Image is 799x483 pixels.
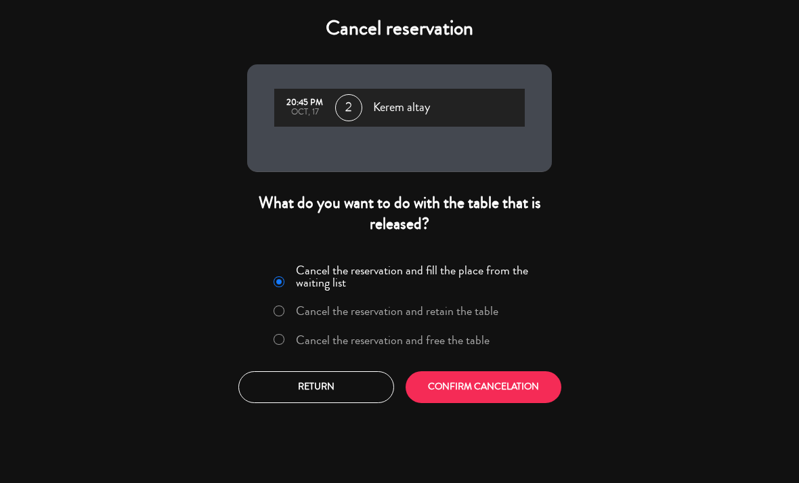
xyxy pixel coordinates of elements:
[247,192,552,234] div: What do you want to do with the table that is released?
[335,94,362,121] span: 2
[247,16,552,41] h4: Cancel reservation
[296,264,544,289] label: Cancel the reservation and fill the place from the waiting list
[296,334,490,346] label: Cancel the reservation and free the table
[296,305,498,317] label: Cancel the reservation and retain the table
[373,98,430,118] span: Kerem altay
[281,98,328,108] div: 20:45 PM
[406,371,561,403] button: CONFIRM CANCELATION
[281,108,328,117] div: Oct, 17
[238,371,394,403] button: Return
